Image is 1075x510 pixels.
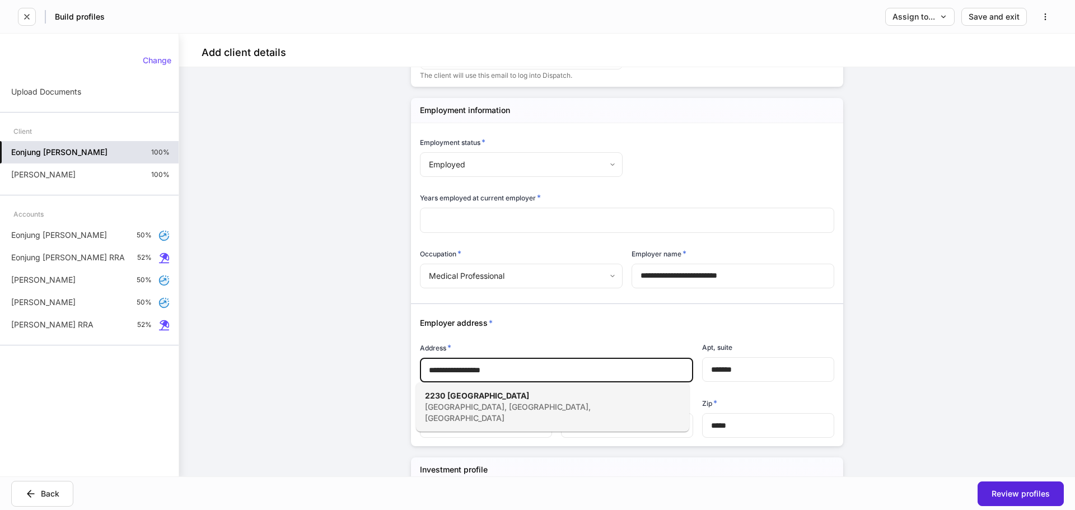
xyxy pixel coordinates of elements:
span: 2230 [425,391,445,400]
p: Upload Documents [11,86,81,97]
div: [GEOGRAPHIC_DATA], [GEOGRAPHIC_DATA], [GEOGRAPHIC_DATA] [425,401,656,424]
p: [PERSON_NAME] [11,297,76,308]
p: 52% [137,320,152,329]
p: 100% [151,148,170,157]
h6: Years employed at current employer [420,192,541,203]
div: Save and exit [969,13,1020,21]
div: Change [143,57,171,64]
p: The client will use this email to log into Dispatch. [420,71,623,80]
div: Assign to... [892,13,947,21]
h5: Investment profile [420,464,488,475]
h6: Apt, suite [702,342,732,353]
h5: Eonjung [PERSON_NAME] [11,147,107,158]
button: Save and exit [961,8,1027,26]
div: Medical Professional [420,264,622,288]
p: [PERSON_NAME] [11,169,76,180]
button: Assign to... [885,8,955,26]
h6: Occupation [420,248,461,259]
div: Review profiles [992,490,1050,498]
span: [GEOGRAPHIC_DATA] [447,391,529,400]
p: 50% [137,275,152,284]
h5: Build profiles [55,11,105,22]
h6: Address [420,342,451,353]
h4: Add client details [202,46,286,59]
p: Eonjung [PERSON_NAME] RRA [11,252,125,263]
h6: Zip [702,397,717,409]
p: 52% [137,253,152,262]
h5: Employment information [420,105,510,116]
p: 50% [137,298,152,307]
div: Employer address [411,304,834,329]
p: 50% [137,231,152,240]
div: Employed [420,152,622,177]
p: [PERSON_NAME] RRA [11,319,94,330]
button: Back [11,481,73,507]
div: Accounts [13,204,44,224]
p: 100% [151,170,170,179]
div: Client [13,121,32,141]
p: Eonjung [PERSON_NAME] [11,230,107,241]
h6: Employment status [420,137,485,148]
button: Change [135,52,179,69]
button: Review profiles [978,481,1064,506]
div: Back [25,488,59,499]
p: [PERSON_NAME] [11,274,76,286]
h6: Employer name [632,248,686,259]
